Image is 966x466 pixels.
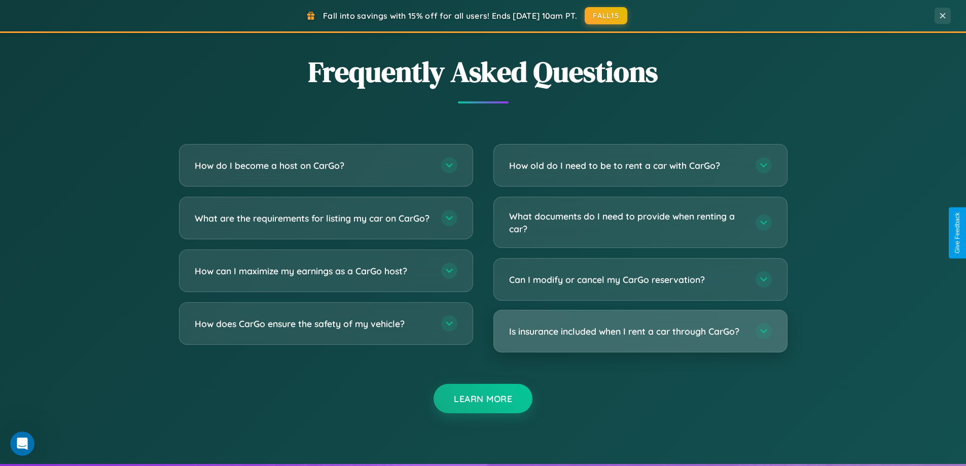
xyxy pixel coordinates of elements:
[509,210,745,235] h3: What documents do I need to provide when renting a car?
[195,265,431,277] h3: How can I maximize my earnings as a CarGo host?
[195,317,431,330] h3: How does CarGo ensure the safety of my vehicle?
[179,52,788,91] h2: Frequently Asked Questions
[195,159,431,172] h3: How do I become a host on CarGo?
[323,11,577,21] span: Fall into savings with 15% off for all users! Ends [DATE] 10am PT.
[195,212,431,225] h3: What are the requirements for listing my car on CarGo?
[954,212,961,254] div: Give Feedback
[10,432,34,456] iframe: Intercom live chat
[509,273,745,286] h3: Can I modify or cancel my CarGo reservation?
[434,384,532,413] button: Learn More
[509,325,745,338] h3: Is insurance included when I rent a car through CarGo?
[585,7,627,24] button: FALL15
[509,159,745,172] h3: How old do I need to be to rent a car with CarGo?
